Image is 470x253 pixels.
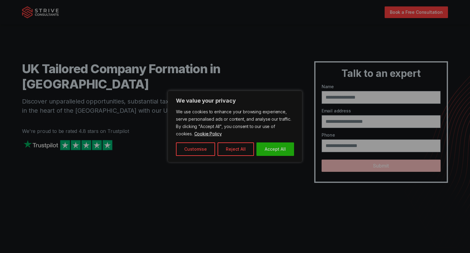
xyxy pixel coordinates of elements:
a: Cookie Policy [194,131,222,137]
p: We value your privacy [176,97,294,104]
div: We value your privacy [168,91,302,162]
button: Reject All [218,142,254,156]
p: We use cookies to enhance your browsing experience, serve personalised ads or content, and analys... [176,108,294,138]
button: Customise [176,142,215,156]
button: Accept All [256,142,294,156]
